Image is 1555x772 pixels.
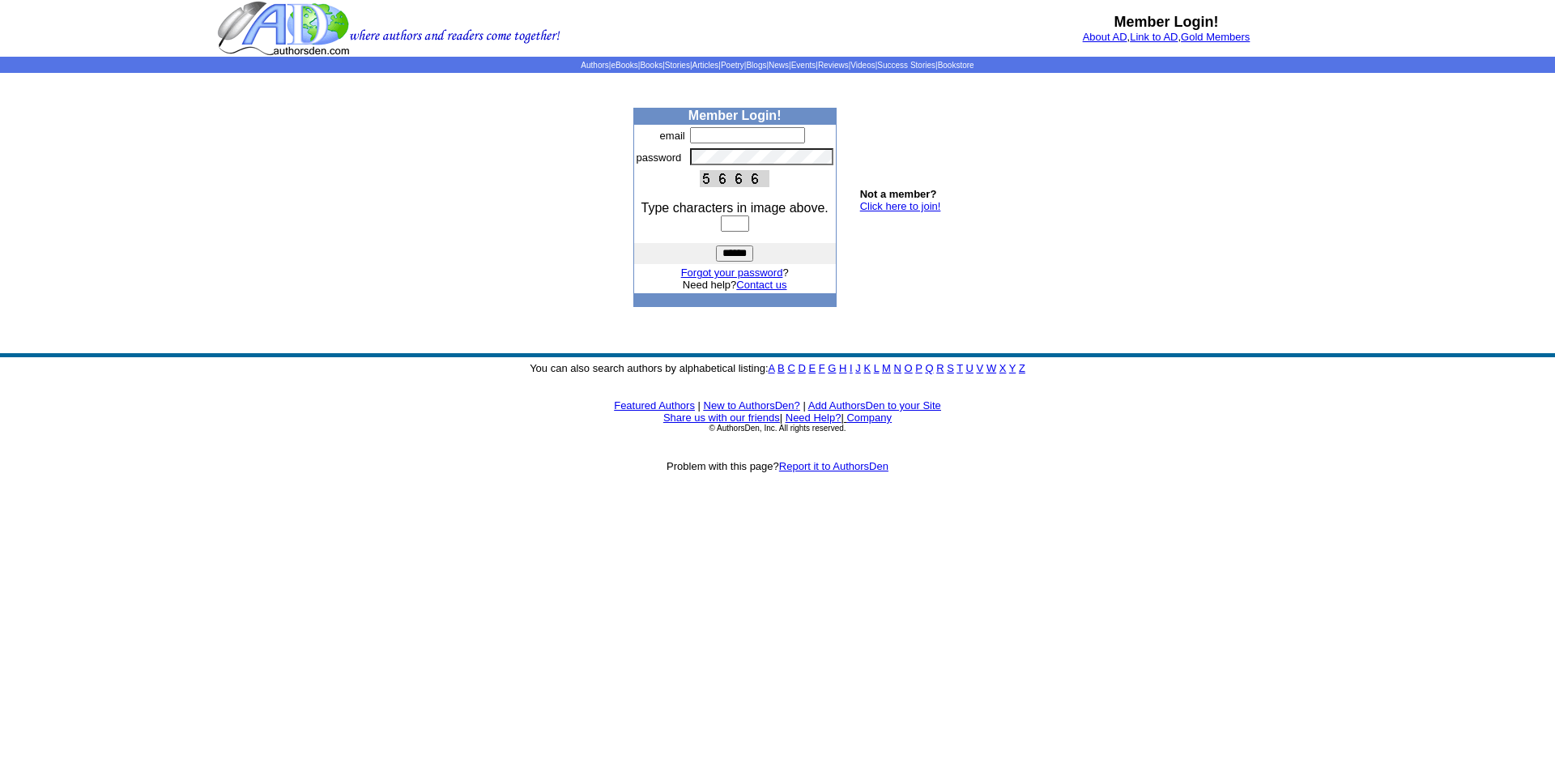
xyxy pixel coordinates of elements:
[614,399,695,412] a: Featured Authors
[841,412,892,424] font: |
[846,412,892,424] a: Company
[860,200,941,212] a: Click here to join!
[746,61,766,70] a: Blogs
[798,362,805,374] a: D
[863,362,871,374] a: K
[704,399,800,412] a: New to AuthorsDen?
[936,362,944,374] a: R
[828,362,836,374] a: G
[769,61,789,70] a: News
[581,61,973,70] span: | | | | | | | | | | | |
[999,362,1007,374] a: X
[780,412,782,424] font: |
[882,362,891,374] a: M
[938,61,974,70] a: Bookstore
[692,61,719,70] a: Articles
[905,362,913,374] a: O
[894,362,901,374] a: N
[769,362,775,374] a: A
[915,362,922,374] a: P
[660,130,685,142] font: email
[808,399,941,412] a: Add AuthorsDen to your Site
[786,412,841,424] a: Need Help?
[877,61,935,70] a: Success Stories
[1083,31,1127,43] a: About AD
[787,362,795,374] a: C
[850,362,853,374] a: I
[1009,362,1016,374] a: Y
[1130,31,1178,43] a: Link to AD
[611,61,637,70] a: eBooks
[709,424,846,433] font: © AuthorsDen, Inc. All rights reserved.
[779,460,888,472] a: Report it to AuthorsDen
[818,61,849,70] a: Reviews
[530,362,1025,374] font: You can also search authors by alphabetical listing:
[700,170,769,187] img: This Is CAPTCHA Image
[1019,362,1025,374] a: Z
[681,267,789,279] font: ?
[791,61,816,70] a: Events
[1181,31,1250,43] a: Gold Members
[839,362,846,374] a: H
[665,61,690,70] a: Stories
[803,399,805,412] font: |
[860,188,937,200] b: Not a member?
[966,362,973,374] a: U
[977,362,984,374] a: V
[956,362,963,374] a: T
[874,362,880,374] a: L
[947,362,954,374] a: S
[986,362,996,374] a: W
[683,279,787,291] font: Need help?
[819,362,825,374] a: F
[637,151,682,164] font: password
[640,61,662,70] a: Books
[850,61,875,70] a: Videos
[721,61,744,70] a: Poetry
[736,279,786,291] a: Contact us
[641,201,829,215] font: Type characters in image above.
[1114,14,1219,30] b: Member Login!
[855,362,861,374] a: J
[663,412,780,424] a: Share us with our friends
[667,460,888,472] font: Problem with this page?
[681,267,783,279] a: Forgot your password
[925,362,933,374] a: Q
[1083,31,1250,43] font: , ,
[808,362,816,374] a: E
[777,362,785,374] a: B
[698,399,701,412] font: |
[581,61,608,70] a: Authors
[688,109,782,122] b: Member Login!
